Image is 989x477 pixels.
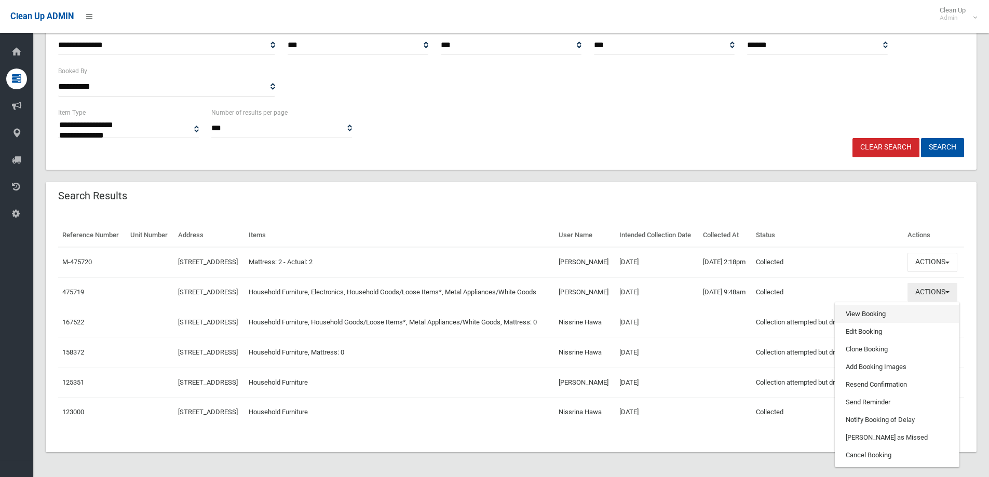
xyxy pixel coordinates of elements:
a: 475719 [62,288,84,296]
label: Item Type [58,107,86,118]
a: 125351 [62,378,84,386]
a: Send Reminder [835,393,959,411]
a: [PERSON_NAME] as Missed [835,429,959,446]
td: Household Furniture [245,367,554,398]
th: Intended Collection Date [615,224,699,247]
a: Notify Booking of Delay [835,411,959,429]
td: Nissrine Hawa [554,337,615,367]
a: [STREET_ADDRESS] [178,408,238,416]
td: [DATE] [615,307,699,337]
td: [DATE] [615,337,699,367]
a: View Booking [835,305,959,323]
label: Number of results per page [211,107,288,118]
td: [DATE] [615,247,699,277]
th: Unit Number [126,224,174,247]
label: Booked By [58,65,87,77]
td: Collection attempted but driver reported issues [752,367,903,398]
span: Clean Up [934,6,976,22]
a: [STREET_ADDRESS] [178,318,238,326]
a: 158372 [62,348,84,356]
td: Household Furniture, Electronics, Household Goods/Loose Items*, Metal Appliances/White Goods [245,277,554,307]
a: Clone Booking [835,340,959,358]
td: Mattress: 2 - Actual: 2 [245,247,554,277]
th: Status [752,224,903,247]
td: Collection attempted but driver reported issues [752,337,903,367]
button: Actions [907,283,957,302]
a: Add Booking Images [835,358,959,376]
td: Collection attempted but driver reported issues [752,307,903,337]
a: Resend Confirmation [835,376,959,393]
a: 123000 [62,408,84,416]
a: [STREET_ADDRESS] [178,258,238,266]
small: Admin [940,14,966,22]
a: Clear Search [852,138,919,157]
a: [STREET_ADDRESS] [178,288,238,296]
a: Edit Booking [835,323,959,340]
button: Search [921,138,964,157]
td: Household Furniture [245,397,554,427]
th: Actions [903,224,964,247]
a: [STREET_ADDRESS] [178,348,238,356]
th: Address [174,224,245,247]
td: [DATE] [615,397,699,427]
td: [PERSON_NAME] [554,277,615,307]
button: Actions [907,253,957,272]
td: [DATE] [615,367,699,398]
a: 167522 [62,318,84,326]
td: [PERSON_NAME] [554,247,615,277]
td: Collected [752,397,903,427]
td: Household Furniture, Household Goods/Loose Items*, Metal Appliances/White Goods, Mattress: 0 [245,307,554,337]
th: Collected At [699,224,752,247]
td: Collected [752,277,903,307]
td: [DATE] 9:48am [699,277,752,307]
td: [PERSON_NAME] [554,367,615,398]
th: Items [245,224,554,247]
td: [DATE] [615,277,699,307]
th: User Name [554,224,615,247]
header: Search Results [46,186,140,206]
a: [STREET_ADDRESS] [178,378,238,386]
span: Clean Up ADMIN [10,11,74,21]
td: Nissrine Hawa [554,307,615,337]
th: Reference Number [58,224,126,247]
td: [DATE] 2:18pm [699,247,752,277]
td: Household Furniture, Mattress: 0 [245,337,554,367]
td: Nissrina Hawa [554,397,615,427]
a: Cancel Booking [835,446,959,464]
a: M-475720 [62,258,92,266]
td: Collected [752,247,903,277]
